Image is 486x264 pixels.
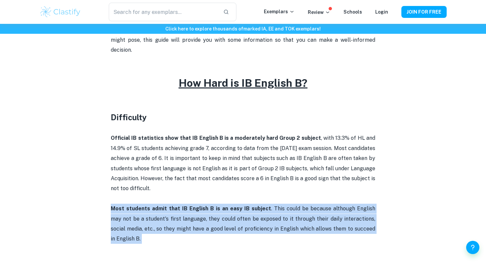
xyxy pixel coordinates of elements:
[466,241,479,254] button: Help and Feedback
[111,133,375,193] p: , with 13.3% of HL and 14.9% of SL students achieving grade 7, according to data from the [DATE] ...
[375,9,388,15] a: Login
[1,25,485,32] h6: Click here to explore thousands of marked IA, EE and TOK exemplars !
[308,9,330,16] p: Review
[264,8,295,15] p: Exemplars
[401,6,447,18] button: JOIN FOR FREE
[344,9,362,15] a: Schools
[179,77,307,89] u: How Hard is IB English B?
[111,15,375,55] p: Are you considering choosing IB English B as your Group 2 subject for the IB program but are wond...
[111,135,321,141] strong: Official IB statistics show that IB English B is a moderately hard Group 2 subject
[111,111,375,123] h3: Difficulty
[111,204,375,244] p: . This could be because although English may not be a student's first language, they could often ...
[111,205,271,212] strong: Most students admit that IB English B is an easy IB subject
[109,3,218,21] input: Search for any exemplars...
[39,5,81,19] img: Clastify logo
